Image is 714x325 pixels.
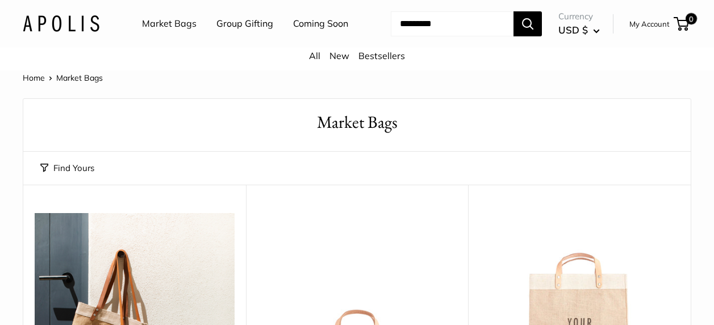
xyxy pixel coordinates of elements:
[309,50,320,61] a: All
[142,15,197,32] a: Market Bags
[216,15,273,32] a: Group Gifting
[329,50,349,61] a: New
[675,17,689,31] a: 0
[40,160,94,176] button: Find Yours
[358,50,405,61] a: Bestsellers
[391,11,513,36] input: Search...
[629,17,670,31] a: My Account
[40,110,674,135] h1: Market Bags
[56,73,103,83] span: Market Bags
[23,70,103,85] nav: Breadcrumb
[513,11,542,36] button: Search
[558,24,588,36] span: USD $
[558,21,600,39] button: USD $
[23,15,99,32] img: Apolis
[686,13,697,24] span: 0
[23,73,45,83] a: Home
[558,9,600,24] span: Currency
[293,15,348,32] a: Coming Soon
